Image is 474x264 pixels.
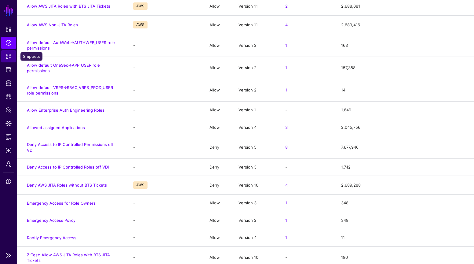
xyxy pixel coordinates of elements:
span: Protected Systems [5,67,12,73]
td: 163 [335,34,474,57]
span: AWS [133,21,148,28]
td: 1,742 [335,158,474,176]
td: Version 4 [232,229,279,247]
td: Allow [203,16,232,34]
td: 348 [335,212,474,229]
td: 2,689,416 [335,16,474,34]
a: 1 [285,43,287,48]
a: 4 [285,22,288,27]
td: Version 2 [232,79,279,102]
a: Logs [1,144,16,157]
td: Deny [203,136,232,158]
a: Deny Access to IP Controlled Permissions off VDI [27,142,114,152]
span: Reports [5,134,12,140]
td: Version 1 [232,102,279,119]
td: 348 [335,195,474,212]
td: Allow [203,195,232,212]
td: - [127,136,203,158]
a: Deny AWS JITA Roles without BTS Tickets [27,183,107,188]
div: Snippets [20,52,42,61]
td: 2,045,756 [335,119,474,136]
span: AWS [133,2,148,10]
td: 2,689,288 [335,176,474,195]
td: Version 3 [232,195,279,212]
a: Allow AWS Non-JITA Roles [27,22,78,27]
span: Policies [5,40,12,46]
td: Allow [203,57,232,79]
td: - [127,34,203,57]
a: 1 [285,200,287,205]
span: Snippets [5,53,12,59]
a: Snippets [1,50,16,62]
td: - [127,102,203,119]
span: Logs [5,147,12,154]
td: Version 2 [232,34,279,57]
td: - [127,119,203,136]
a: 3 [285,125,288,130]
a: 1 [285,235,287,240]
td: Allow [203,79,232,102]
td: Allow [203,34,232,57]
span: Support [5,178,12,184]
a: SGNL [4,4,14,17]
td: 11 [335,229,474,247]
td: Deny [203,176,232,195]
a: Data Lens [1,117,16,130]
td: Version 11 [232,16,279,34]
a: 1 [285,87,287,92]
td: Version 2 [232,212,279,229]
a: Reports [1,131,16,143]
td: Deny [203,158,232,176]
a: CAEP Hub [1,91,16,103]
td: Allow [203,119,232,136]
td: Version 5 [232,136,279,158]
span: Policy Lens [5,107,12,113]
td: 1,649 [335,102,474,119]
a: Rootly Emergency Access [27,235,76,240]
a: Deny Access to IP Controlled Roles off VDI [27,165,109,169]
a: Z-Test: Allow AWS JITA Roles with BTS JITA Tickets [27,252,110,263]
td: Version 3 [232,158,279,176]
a: Emergency Access Policy [27,218,75,223]
span: Identity Data Fabric [5,80,12,86]
a: Policies [1,37,16,49]
a: Identity Data Fabric [1,77,16,89]
a: Allow default VRPS->RBAC_VRPS_PROD_USER role permissions [27,85,113,95]
a: Dashboard [1,23,16,35]
span: Admin [5,161,12,167]
td: Version 10 [232,176,279,195]
a: Allow default AuthWeb->AUTHWEB_USER role permissions [27,40,115,50]
span: AWS [133,181,148,189]
td: - [127,158,203,176]
a: Policy Lens [1,104,16,116]
a: Allowed assigned Applications [27,125,85,130]
a: Protected Systems [1,64,16,76]
td: 7,677,946 [335,136,474,158]
a: Allow default OneSec->APP_USER role permissions [27,63,100,73]
td: 14 [335,79,474,102]
td: Allow [203,102,232,119]
td: Version 4 [232,119,279,136]
td: - [279,102,335,119]
td: - [127,195,203,212]
span: CAEP Hub [5,94,12,100]
a: Admin [1,158,16,170]
td: Allow [203,229,232,247]
a: 1 [285,218,287,223]
a: 1 [285,65,287,70]
a: Allow Enterprise Auth Engineering Roles [27,108,104,113]
td: - [127,229,203,247]
td: - [127,57,203,79]
a: 2 [285,4,288,9]
td: - [127,79,203,102]
td: Allow [203,212,232,229]
td: - [279,158,335,176]
td: Version 2 [232,57,279,79]
span: Data Lens [5,121,12,127]
td: - [127,212,203,229]
a: Emergency Access for Role Owners [27,201,96,206]
span: Dashboard [5,26,12,32]
a: Allow AWS JITA Roles with BTS JITA Tickets [27,4,110,9]
td: 157,388 [335,57,474,79]
a: 4 [285,183,288,188]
